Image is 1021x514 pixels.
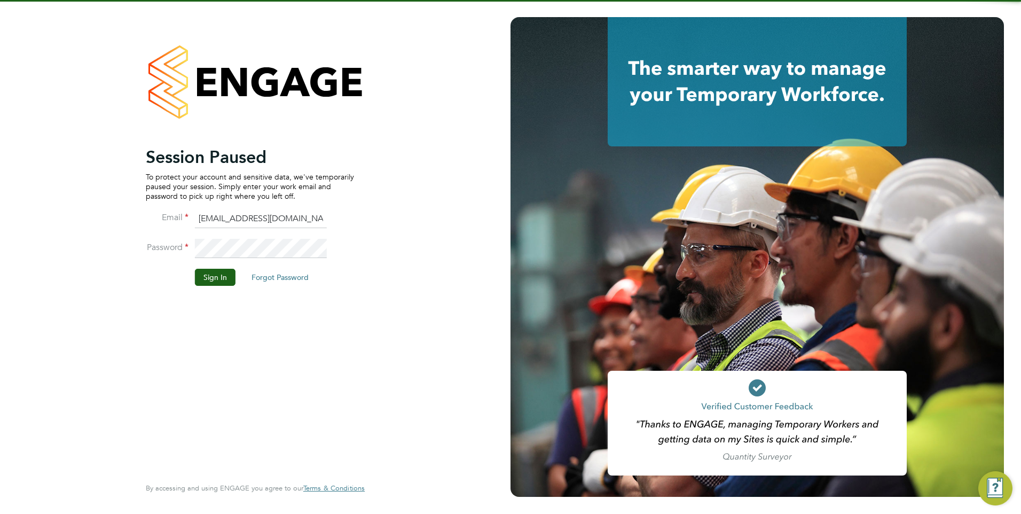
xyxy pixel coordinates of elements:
[146,172,354,201] p: To protect your account and sensitive data, we've temporarily paused your session. Simply enter y...
[243,269,317,286] button: Forgot Password
[146,212,189,223] label: Email
[146,146,354,168] h2: Session Paused
[146,242,189,253] label: Password
[146,484,365,493] span: By accessing and using ENGAGE you agree to our
[195,269,235,286] button: Sign In
[303,484,365,493] span: Terms & Conditions
[978,471,1012,505] button: Engage Resource Center
[195,209,327,229] input: Enter your work email...
[303,484,365,493] a: Terms & Conditions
